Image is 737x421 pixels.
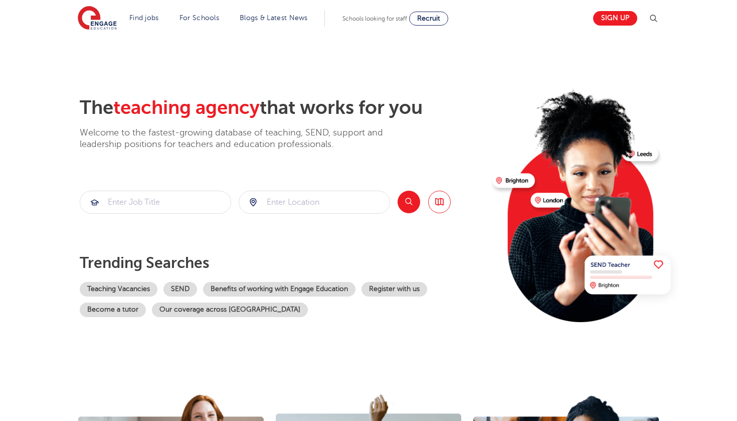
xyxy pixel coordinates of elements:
[80,191,231,214] div: Submit
[179,14,219,22] a: For Schools
[342,15,407,22] span: Schools looking for staff
[80,282,157,297] a: Teaching Vacancies
[409,12,448,26] a: Recruit
[113,97,260,118] span: teaching agency
[80,96,484,119] h2: The that works for you
[129,14,159,22] a: Find jobs
[417,15,440,22] span: Recruit
[78,6,117,31] img: Engage Education
[80,303,146,317] a: Become a tutor
[593,11,637,26] a: Sign up
[80,191,231,213] input: Submit
[80,127,411,151] p: Welcome to the fastest-growing database of teaching, SEND, support and leadership positions for t...
[361,282,427,297] a: Register with us
[152,303,308,317] a: Our coverage across [GEOGRAPHIC_DATA]
[239,191,390,213] input: Submit
[398,191,420,213] button: Search
[239,191,390,214] div: Submit
[163,282,197,297] a: SEND
[203,282,355,297] a: Benefits of working with Engage Education
[80,254,484,272] p: Trending searches
[240,14,308,22] a: Blogs & Latest News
